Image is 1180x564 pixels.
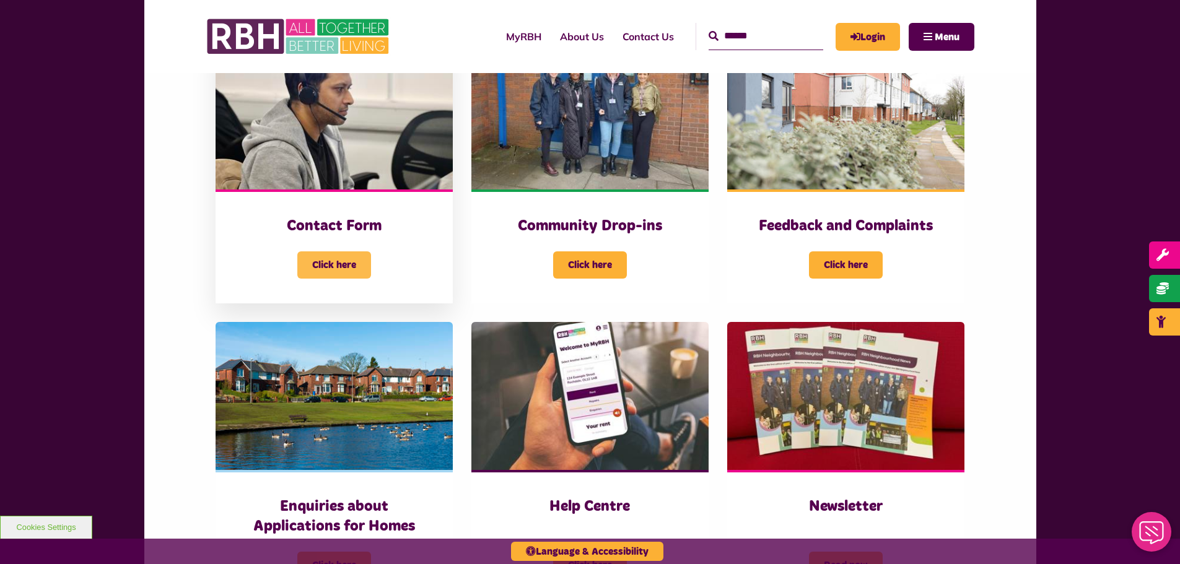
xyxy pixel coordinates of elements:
span: Menu [935,32,959,42]
a: Contact Form Click here [216,41,453,303]
h3: Enquiries about Applications for Homes [240,497,428,536]
a: MyRBH [497,20,551,53]
img: Myrbh Man Wth Mobile Correct [471,322,709,471]
h3: Contact Form [240,217,428,236]
input: Search [709,23,823,50]
img: Dewhirst Rd 03 [216,322,453,471]
img: RBH Newsletter Copies [727,322,964,471]
a: About Us [551,20,613,53]
img: SAZMEDIA RBH 22FEB24 97 [727,41,964,189]
img: Contact Centre February 2024 (4) [216,41,453,189]
a: Community Drop-ins Click here [471,41,709,303]
span: Click here [809,251,883,279]
img: RBH [206,12,392,61]
a: Feedback and Complaints Click here [727,41,964,303]
a: MyRBH [836,23,900,51]
img: Heywood Drop In 2024 [471,41,709,189]
span: Click here [553,251,627,279]
button: Language & Accessibility [511,542,663,561]
h3: Feedback and Complaints [752,217,940,236]
iframe: Netcall Web Assistant for live chat [1124,508,1180,564]
h3: Community Drop-ins [496,217,684,236]
a: Contact Us [613,20,683,53]
span: Click here [297,251,371,279]
h3: Help Centre [496,497,684,516]
h3: Newsletter [752,497,940,516]
button: Navigation [909,23,974,51]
